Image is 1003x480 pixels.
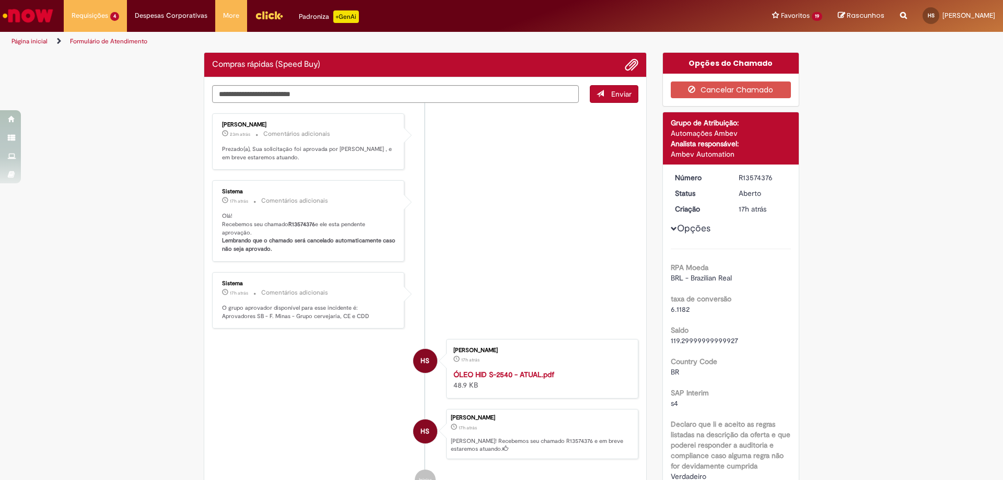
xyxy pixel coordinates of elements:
span: Rascunhos [847,10,884,20]
div: Aberto [739,188,787,198]
div: 28/09/2025 22:59:17 [739,204,787,214]
p: [PERSON_NAME]! Recebemos seu chamado R13574376 e em breve estaremos atuando. [451,437,633,453]
b: RPA Moeda [671,263,708,272]
span: More [223,10,239,21]
small: Comentários adicionais [263,130,330,138]
div: Helbert Pereira Da Silva [413,419,437,443]
div: Analista responsável: [671,138,791,149]
dt: Status [667,188,731,198]
span: 17h atrás [739,204,766,214]
img: click_logo_yellow_360x200.png [255,7,283,23]
div: Automações Ambev [671,128,791,138]
p: Olá! Recebemos seu chamado e ele esta pendente aprovação. [222,212,396,253]
span: 23m atrás [230,131,250,137]
span: 4 [110,12,119,21]
h2: Compras rápidas (Speed Buy) Histórico de tíquete [212,60,320,69]
small: Comentários adicionais [261,288,328,297]
time: 28/09/2025 22:59:13 [461,357,480,363]
span: [PERSON_NAME] [942,11,995,20]
b: R13574376 [288,220,315,228]
span: HS [421,348,429,373]
span: BRL - Brazilian Real [671,273,732,283]
textarea: Digite sua mensagem aqui... [212,85,579,103]
button: Adicionar anexos [625,58,638,72]
b: Lembrando que o chamado será cancelado automaticamente caso não seja aprovado. [222,237,397,253]
b: taxa de conversão [671,294,731,303]
div: 48.9 KB [453,369,627,390]
dt: Número [667,172,731,183]
span: 17h atrás [459,425,477,431]
b: SAP Interim [671,388,709,397]
a: Rascunhos [838,11,884,21]
a: Formulário de Atendimento [70,37,147,45]
div: [PERSON_NAME] [451,415,633,421]
span: 17h atrás [461,357,480,363]
span: 19 [812,12,822,21]
time: 28/09/2025 22:59:28 [230,198,248,204]
div: Sistema [222,280,396,287]
dt: Criação [667,204,731,214]
div: Opções do Chamado [663,53,799,74]
div: [PERSON_NAME] [453,347,627,354]
span: HS [928,12,935,19]
a: ÓLEO HID S-2540 - ATUAL.pdf [453,370,554,379]
time: 28/09/2025 22:59:17 [739,204,766,214]
div: Padroniza [299,10,359,23]
div: Grupo de Atribuição: [671,118,791,128]
button: Enviar [590,85,638,103]
span: Enviar [611,89,632,99]
button: Cancelar Chamado [671,81,791,98]
b: Saldo [671,325,689,335]
time: 28/09/2025 22:59:17 [459,425,477,431]
span: 6.1182 [671,305,690,314]
small: Comentários adicionais [261,196,328,205]
span: BR [671,367,679,377]
div: Sistema [222,189,396,195]
time: 28/09/2025 22:59:27 [230,290,248,296]
a: Página inicial [11,37,48,45]
img: ServiceNow [1,5,55,26]
div: [PERSON_NAME] [222,122,396,128]
span: Despesas Corporativas [135,10,207,21]
span: 17h atrás [230,290,248,296]
b: Declaro que li e aceito as regras listadas na descrição da oferta e que poderei responder a audit... [671,419,790,471]
ul: Trilhas de página [8,32,661,51]
span: HS [421,419,429,444]
time: 29/09/2025 15:42:01 [230,131,250,137]
span: 17h atrás [230,198,248,204]
p: Prezado(a), Sua solicitação foi aprovada por [PERSON_NAME] , e em breve estaremos atuando. [222,145,396,161]
span: Favoritos [781,10,810,21]
span: 119.29999999999927 [671,336,738,345]
b: Country Code [671,357,717,366]
p: O grupo aprovador disponível para esse incidente é: Aprovadores SB - F. Minas - Grupo cervejaria,... [222,304,396,320]
span: s4 [671,399,678,408]
li: Helbert Pereira Da Silva [212,409,638,459]
div: R13574376 [739,172,787,183]
div: Helbert Pereira Da Silva [413,349,437,373]
p: +GenAi [333,10,359,23]
div: Ambev Automation [671,149,791,159]
span: Requisições [72,10,108,21]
